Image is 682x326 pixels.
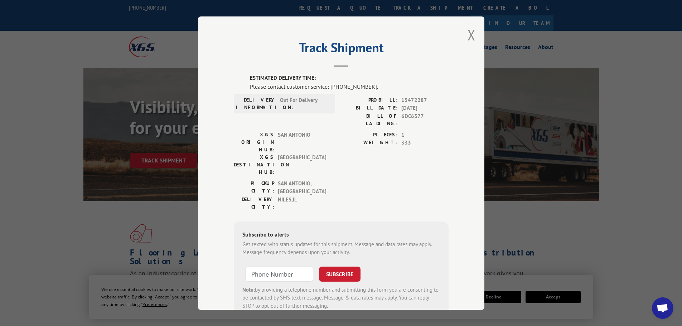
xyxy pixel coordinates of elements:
button: SUBSCRIBE [319,266,361,281]
h2: Track Shipment [234,43,449,56]
label: XGS ORIGIN HUB: [234,131,274,153]
label: ESTIMATED DELIVERY TIME: [250,74,449,82]
strong: Note: [242,286,255,293]
label: XGS DESTINATION HUB: [234,153,274,176]
div: Subscribe to alerts [242,230,440,240]
span: SAN ANTONIO , [GEOGRAPHIC_DATA] [278,179,326,195]
label: WEIGHT: [341,139,398,147]
span: Out For Delivery [280,96,328,111]
label: PICKUP CITY: [234,179,274,195]
input: Phone Number [245,266,313,281]
span: NILES , IL [278,195,326,210]
span: 6DC6377 [401,112,449,127]
span: [GEOGRAPHIC_DATA] [278,153,326,176]
div: Open chat [652,297,673,319]
button: Close modal [468,25,475,44]
label: PIECES: [341,131,398,139]
div: Please contact customer service: [PHONE_NUMBER]. [250,82,449,91]
label: BILL DATE: [341,104,398,112]
label: BILL OF LADING: [341,112,398,127]
div: Get texted with status updates for this shipment. Message and data rates may apply. Message frequ... [242,240,440,256]
label: DELIVERY INFORMATION: [236,96,276,111]
div: by providing a telephone number and submitting this form you are consenting to be contacted by SM... [242,286,440,310]
span: 15472287 [401,96,449,104]
label: PROBILL: [341,96,398,104]
span: SAN ANTONIO [278,131,326,153]
span: 333 [401,139,449,147]
label: DELIVERY CITY: [234,195,274,210]
span: 1 [401,131,449,139]
span: [DATE] [401,104,449,112]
